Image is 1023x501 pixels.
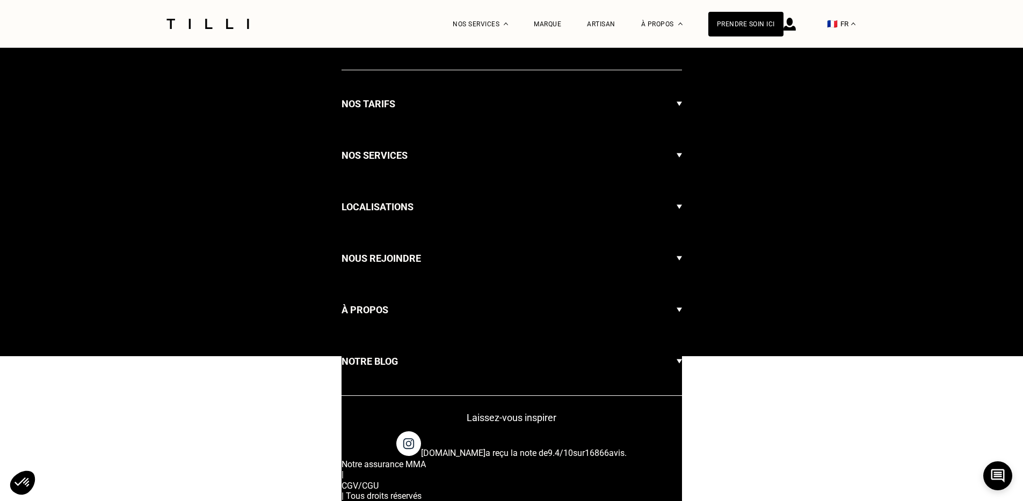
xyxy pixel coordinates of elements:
span: CGV/CGU [342,481,379,491]
a: Artisan [587,20,615,28]
img: icône connexion [783,18,796,31]
img: Flèche menu déroulant [677,241,682,276]
a: Marque [534,20,561,28]
span: [DOMAIN_NAME] [421,448,485,458]
img: menu déroulant [851,23,855,25]
span: Notre assurance MMA [342,459,426,469]
span: | [342,469,682,480]
span: a reçu la note de sur avis. [421,448,627,458]
img: Logo du service de couturière Tilli [163,19,253,29]
h3: Notre blog [342,353,398,370]
img: Flèche menu déroulant [677,189,682,225]
span: 16866 [585,448,609,458]
img: Flèche menu déroulant [677,86,682,122]
h3: À propos [342,302,388,318]
img: page instagram de Tilli une retoucherie à domicile [396,431,421,456]
img: Flèche menu déroulant [677,292,682,328]
a: Notre assurance MMA [342,458,682,469]
img: Menu déroulant à propos [678,23,683,25]
h3: Localisations [342,199,413,215]
span: 9.4 [548,448,560,458]
span: / [548,448,573,458]
img: Flèche menu déroulant [677,138,682,173]
h3: Nous rejoindre [342,251,421,267]
h3: Nos services [342,148,408,164]
img: Flèche menu déroulant [677,344,682,379]
span: 🇫🇷 [827,19,838,29]
a: Prendre soin ici [708,12,783,36]
img: Menu déroulant [504,23,508,25]
span: | Tous droits réservés [342,491,682,501]
span: 10 [563,448,573,458]
p: Laissez-vous inspirer [342,412,682,423]
h3: Nos tarifs [342,96,395,112]
a: CGV/CGU [342,480,682,491]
